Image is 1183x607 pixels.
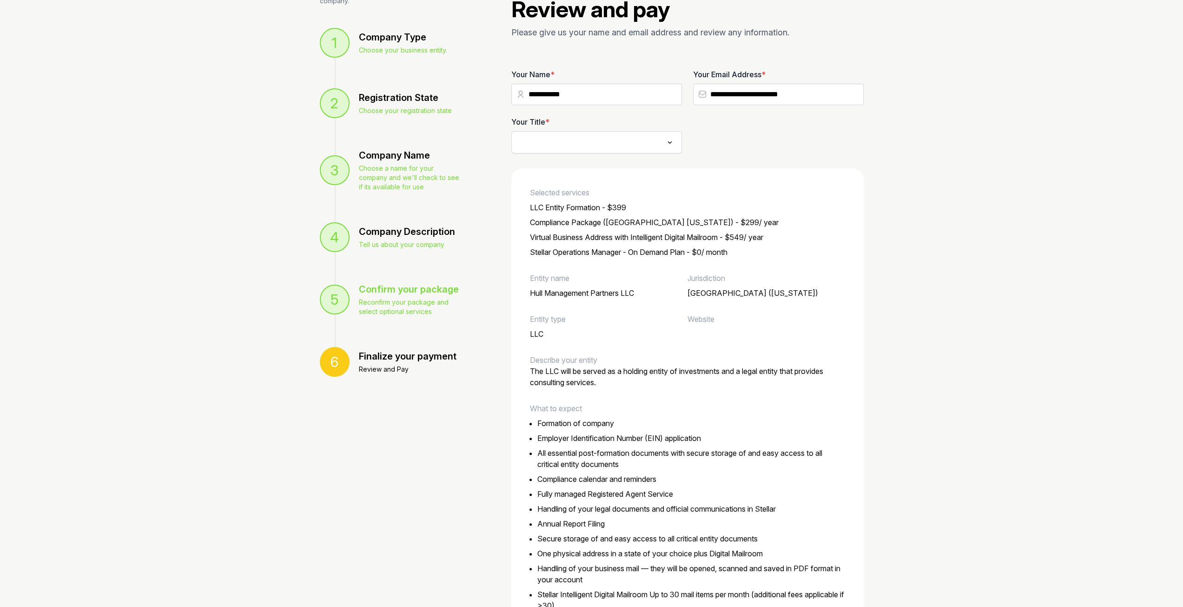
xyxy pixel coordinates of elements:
div: 3 [320,155,350,185]
p: [GEOGRAPHIC_DATA] ([US_STATE]) [687,287,845,299]
label: Website [687,314,714,324]
div: Finalize your payment [359,350,456,363]
p: LLC [530,328,687,340]
li: Annual Report Filing [537,518,845,529]
div: Registration State [359,91,452,104]
li: Fully managed Registered Agent Service [537,488,845,500]
li: Handling of your legal documents and official communications in Stellar [537,503,845,514]
li: Formation of company [537,418,845,429]
p: Review and Pay [359,365,456,374]
label: Jurisdiction [687,273,725,283]
p: Compliance Package ([GEOGRAPHIC_DATA] [US_STATE]) - $299 [530,217,845,228]
p: Please give us your name and email address and review any information. [511,26,789,39]
span: / year [759,218,779,227]
li: All essential post-formation documents with secure storage of and easy access to all critical ent... [537,447,845,470]
p: Reconfirm your package and select optional services [359,298,459,316]
label: Your Name [511,69,682,80]
p: Choose your business entity. [359,46,447,55]
label: Describe your entity [530,355,597,365]
li: Employer Identification Number (EIN) application [537,433,845,444]
div: The LLC will be served as a holding entity of investments and a legal entity that provides consul... [530,366,845,388]
label: Your Email Address [693,69,864,80]
p: Tell us about your company [359,240,455,249]
div: Company Type [359,31,447,44]
div: 6 [320,347,350,377]
div: Company Name [359,149,459,162]
p: Choose your registration state [359,106,452,115]
label: Entity type [530,314,566,324]
p: LLC Entity Formation - $399 [530,202,845,213]
p: Stellar Operations Manager - On Demand Plan - $0 [530,247,845,258]
span: / year [744,233,763,242]
p: Virtual Business Address with Intelligent Digital Mailroom - $549 [530,232,845,243]
div: Company Description [359,225,455,238]
div: Confirm your package [359,283,459,296]
div: 1 [320,28,350,58]
li: Handling of your business mail — they will be opened, scanned and saved in PDF format in your acc... [537,563,845,585]
div: 5 [320,285,350,314]
p: Choose a name for your company and we'll check to see if its available for use [359,164,459,192]
label: Selected services [530,188,589,197]
label: Your Title [511,116,682,127]
p: Hull Management Partners LLC [530,287,687,299]
span: / month [701,247,727,257]
label: What to expect [530,404,582,413]
label: Entity name [530,273,569,283]
input: Search for option [517,136,663,149]
div: 2 [320,88,350,118]
div: Search for option [516,134,677,151]
li: Secure storage of and easy access to all critical entity documents [537,533,845,544]
li: One physical address in a state of your choice plus Digital Mailroom [537,548,845,559]
li: Compliance calendar and reminders [537,474,845,485]
div: 4 [320,222,350,252]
